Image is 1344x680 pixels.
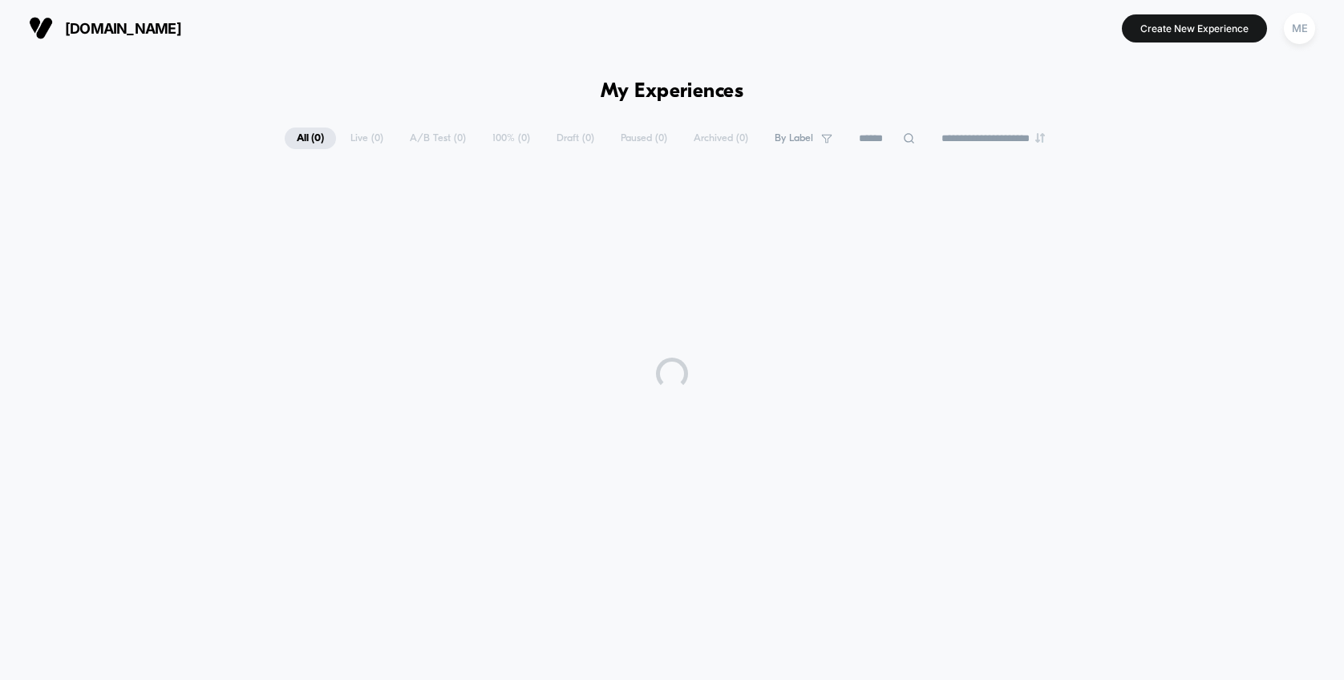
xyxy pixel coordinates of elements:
[1122,14,1267,42] button: Create New Experience
[24,15,186,41] button: [DOMAIN_NAME]
[29,16,53,40] img: Visually logo
[65,20,181,37] span: [DOMAIN_NAME]
[1035,133,1045,143] img: end
[1284,13,1315,44] div: ME
[601,80,744,103] h1: My Experiences
[1279,12,1320,45] button: ME
[775,132,813,144] span: By Label
[285,127,336,149] span: All ( 0 )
